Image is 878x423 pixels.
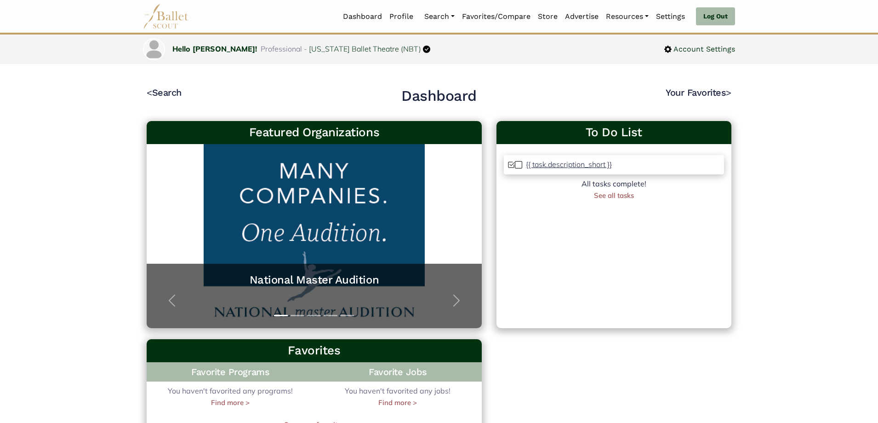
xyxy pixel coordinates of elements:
button: Slide 5 [340,310,354,321]
div: All tasks complete! [504,178,724,190]
button: Slide 2 [291,310,304,321]
button: Slide 3 [307,310,321,321]
a: Find more > [378,397,417,408]
a: Search [421,7,458,26]
a: [US_STATE] Ballet Theatre (NBT) [309,44,421,53]
h4: Favorite Programs [147,362,314,382]
a: Dashboard [339,7,386,26]
a: To Do List [504,125,724,140]
div: You haven't favorited any programs! [147,385,314,408]
img: profile picture [144,39,164,59]
a: Store [534,7,561,26]
button: Slide 1 [274,310,288,321]
code: < [147,87,152,98]
a: National Master Audition [156,273,473,287]
a: Settings [652,7,689,26]
div: You haven't favorited any jobs! [314,385,481,408]
a: Log Out [696,7,735,26]
a: Find more > [211,397,250,408]
a: Profile [386,7,417,26]
a: Account Settings [664,43,735,55]
a: Resources [602,7,652,26]
h3: Featured Organizations [154,125,474,140]
h3: Favorites [154,343,474,359]
span: Account Settings [672,43,735,55]
h2: Dashboard [401,87,477,106]
button: Slide 4 [324,310,337,321]
a: <Search [147,87,182,98]
a: Favorites/Compare [458,7,534,26]
span: - [304,44,307,53]
span: Professional [261,44,302,53]
a: Advertise [561,7,602,26]
p: {{ task.description_short }} [526,160,612,169]
a: Hello [PERSON_NAME]! [172,44,257,53]
a: See all tasks [594,191,634,200]
code: > [726,87,731,98]
h4: Favorite Jobs [314,362,481,382]
a: Your Favorites> [666,87,731,98]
